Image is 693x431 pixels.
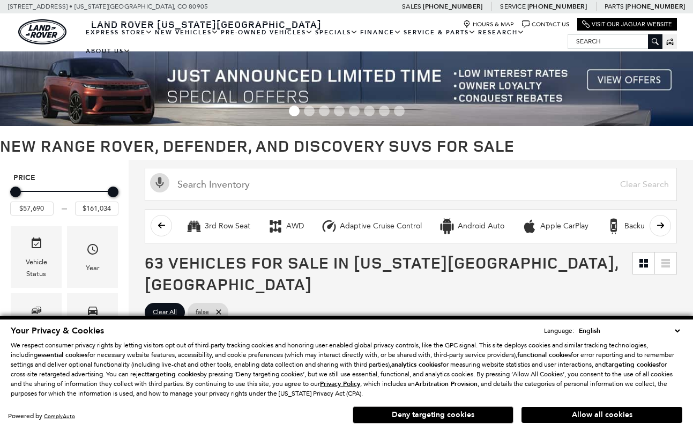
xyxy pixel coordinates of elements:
a: Contact Us [522,20,569,28]
button: scroll left [151,215,172,236]
div: 3rd Row Seat [186,218,202,234]
span: Clear All [153,306,177,319]
strong: functional cookies [517,351,571,359]
button: Adaptive Cruise ControlAdaptive Cruise Control [315,215,428,237]
a: Pre-Owned Vehicles [220,23,314,42]
a: Privacy Policy [320,380,360,388]
div: Backup Camera [606,218,622,234]
span: Year [86,240,99,262]
strong: targeting cookies [147,370,200,378]
strong: analytics cookies [391,360,441,369]
button: AWDAWD [262,215,310,237]
h5: Price [13,173,115,183]
div: ModelModel [67,293,118,343]
div: 3rd Row Seat [205,221,250,231]
input: Minimum [10,202,54,215]
a: Service & Parts [403,23,477,42]
a: Hours & Map [463,20,514,28]
a: Specials [314,23,359,42]
div: Apple CarPlay [540,221,588,231]
div: Vehicle Status [19,256,54,280]
span: Go to slide 6 [364,106,375,116]
a: Research [477,23,526,42]
span: 63 Vehicles for Sale in [US_STATE][GEOGRAPHIC_DATA], [GEOGRAPHIC_DATA] [145,251,619,295]
span: Parts [605,3,624,10]
div: MakeMake [11,293,62,343]
span: Go to slide 2 [304,106,315,116]
span: Vehicle [30,234,43,256]
a: ComplyAuto [44,413,75,420]
strong: targeting cookies [606,360,659,369]
p: We respect consumer privacy rights by letting visitors opt out of third-party tracking cookies an... [11,340,682,398]
span: Sales [402,3,421,10]
a: EXPRESS STORE [85,23,154,42]
div: Adaptive Cruise Control [340,221,422,231]
div: Apple CarPlay [521,218,538,234]
img: Land Rover [18,19,66,44]
span: false [196,306,209,319]
button: Apple CarPlayApple CarPlay [516,215,594,237]
div: Android Auto [439,218,455,234]
div: Year [86,262,100,274]
div: YearYear [67,226,118,288]
span: Go to slide 5 [349,106,360,116]
span: Go to slide 7 [379,106,390,116]
div: Language: [544,328,574,334]
div: Android Auto [458,221,504,231]
button: scroll right [650,215,671,236]
a: About Us [85,42,132,61]
a: [STREET_ADDRESS] • [US_STATE][GEOGRAPHIC_DATA], CO 80905 [8,3,208,10]
div: Minimum Price [10,187,21,197]
a: New Vehicles [154,23,220,42]
a: [PHONE_NUMBER] [527,2,587,11]
span: Land Rover [US_STATE][GEOGRAPHIC_DATA] [91,18,322,31]
span: Model [86,301,99,323]
span: Go to slide 4 [334,106,345,116]
div: VehicleVehicle Status [11,226,62,288]
a: [PHONE_NUMBER] [625,2,685,11]
div: Powered by [8,413,75,420]
button: Android AutoAndroid Auto [433,215,510,237]
input: Maximum [75,202,118,215]
a: Finance [359,23,403,42]
strong: essential cookies [38,351,87,359]
a: land-rover [18,19,66,44]
span: Go to slide 1 [289,106,300,116]
span: Go to slide 3 [319,106,330,116]
span: Make [30,301,43,323]
div: AWD [286,221,304,231]
button: 3rd Row Seat3rd Row Seat [180,215,256,237]
input: Search [568,35,662,48]
input: Search Inventory [145,168,677,201]
svg: Click to toggle on voice search [150,173,169,192]
button: Backup CameraBackup Camera [600,215,684,237]
div: Backup Camera [624,221,678,231]
div: Adaptive Cruise Control [321,218,337,234]
a: Visit Our Jaguar Website [582,20,672,28]
nav: Main Navigation [85,23,568,61]
a: [PHONE_NUMBER] [423,2,482,11]
span: Service [500,3,525,10]
button: Allow all cookies [521,407,682,423]
select: Language Select [576,325,682,336]
div: Maximum Price [108,187,118,197]
div: AWD [267,218,284,234]
u: Privacy Policy [320,380,360,388]
span: Your Privacy & Cookies [11,325,104,337]
a: Land Rover [US_STATE][GEOGRAPHIC_DATA] [85,18,328,31]
button: Deny targeting cookies [353,406,513,423]
div: Price [10,183,118,215]
strong: Arbitration Provision [415,380,478,388]
span: Go to slide 8 [394,106,405,116]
